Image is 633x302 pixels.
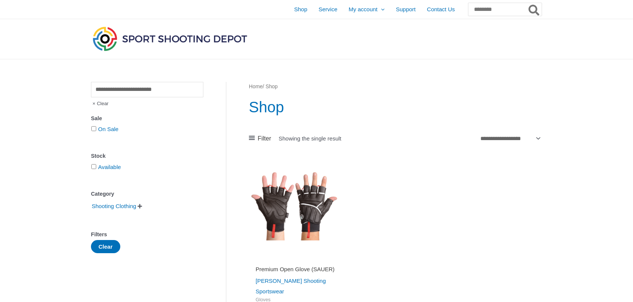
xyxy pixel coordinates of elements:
a: [PERSON_NAME] Shooting Sportswear [256,278,326,294]
button: Clear [91,240,120,253]
div: Filters [91,229,203,240]
select: Shop order [477,133,542,144]
span: Filter [258,133,271,144]
a: Home [249,84,263,89]
div: Stock [91,151,203,162]
span:  [138,204,142,209]
img: Sport Shooting Depot [91,25,249,53]
button: Search [527,3,542,16]
p: Showing the single result [279,136,341,141]
a: Available [98,164,121,170]
h2: Premium Open Glove (SAUER) [256,266,335,273]
input: Available [91,164,96,169]
div: Category [91,189,203,199]
a: Shooting Clothing [91,202,137,209]
nav: Breadcrumb [249,82,542,92]
h1: Shop [249,97,542,118]
div: Sale [91,113,203,124]
a: Filter [249,133,271,144]
img: Premium Open Glove (SAUER) [249,158,341,251]
iframe: Customer reviews powered by Trustpilot [256,255,335,264]
a: On Sale [98,126,118,132]
input: On Sale [91,126,96,131]
a: Premium Open Glove (SAUER) [256,266,335,276]
span: Shooting Clothing [91,200,137,213]
span: Clear [91,97,109,110]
